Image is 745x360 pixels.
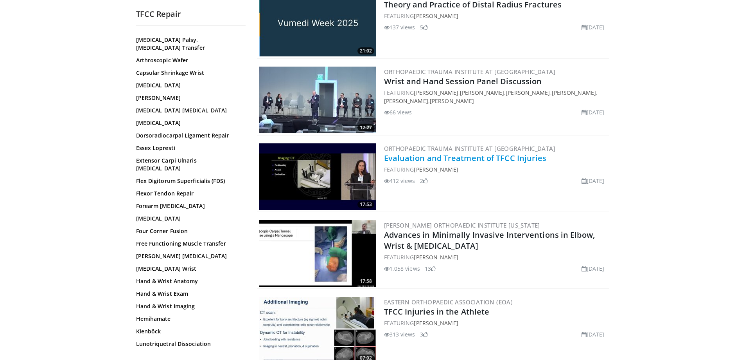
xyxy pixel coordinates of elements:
[414,89,458,96] a: [PERSON_NAME]
[506,89,550,96] a: [PERSON_NAME]
[136,36,242,52] a: [MEDICAL_DATA] Palsy, [MEDICAL_DATA] Transfer
[136,202,242,210] a: Forearm [MEDICAL_DATA]
[136,290,242,298] a: Hand & Wrist Exam
[384,108,412,116] li: 66 views
[357,201,374,208] span: 17:53
[136,327,242,335] a: Kienböck
[136,94,242,102] a: [PERSON_NAME]
[136,56,242,64] a: Arthroscopic Wafer
[425,264,436,273] li: 13
[384,253,608,261] div: FEATURING
[259,220,376,287] img: ca60f8f2-2a5f-4c99-b52c-82adc798731e.300x170_q85_crop-smart_upscale.jpg
[259,67,376,133] a: 12:27
[552,89,596,96] a: [PERSON_NAME]
[384,221,540,229] a: [PERSON_NAME] Orthopaedic Institute [US_STATE]
[136,315,242,323] a: Hemihamate
[384,264,420,273] li: 1,058 views
[460,89,504,96] a: [PERSON_NAME]
[357,47,374,54] span: 21:02
[136,107,242,114] a: [MEDICAL_DATA] [MEDICAL_DATA]
[136,302,242,310] a: Hand & Wrist Imaging
[420,23,428,31] li: 5
[136,227,242,235] a: Four Corner Fusion
[259,67,376,133] img: d3c0500f-8383-4c90-b468-41eabe4900dc.300x170_q85_crop-smart_upscale.jpg
[430,97,474,105] a: [PERSON_NAME]
[414,253,458,261] a: [PERSON_NAME]
[414,166,458,173] a: [PERSON_NAME]
[384,68,556,76] a: Orthopaedic Trauma Institute at [GEOGRAPHIC_DATA]
[136,157,242,172] a: Extensor Carpi Ulnaris [MEDICAL_DATA]
[414,12,458,20] a: [PERSON_NAME]
[136,69,242,77] a: Capsular Shrinkage Wrist
[136,144,242,152] a: Essex Lopresti
[384,153,547,163] a: Evaluation and Treatment of TFCC Injuries
[136,215,242,223] a: [MEDICAL_DATA]
[420,330,428,338] li: 3
[136,190,242,197] a: Flexor Tendon Repair
[357,278,374,285] span: 17:58
[136,240,242,248] a: Free Functioning Muscle Transfer
[384,298,513,306] a: Eastern Orthopaedic Association (EOA)
[384,23,415,31] li: 137 views
[136,119,242,127] a: [MEDICAL_DATA]
[420,177,428,185] li: 2
[357,124,374,131] span: 12:27
[582,330,605,338] li: [DATE]
[259,143,376,210] img: 3fa138be-56cb-4943-90d9-87b70e0f4523.300x170_q85_crop-smart_upscale.jpg
[582,108,605,116] li: [DATE]
[582,177,605,185] li: [DATE]
[582,23,605,31] li: [DATE]
[384,89,608,105] div: FEATURING , , , , ,
[136,132,242,139] a: Dorsoradiocarpal Ligament Repair
[136,81,242,89] a: [MEDICAL_DATA]
[384,230,595,251] a: Advances in Minimally Invasive Interventions in Elbow, Wrist & [MEDICAL_DATA]
[384,319,608,327] div: FEATURING
[259,220,376,287] a: 17:58
[136,252,242,260] a: [PERSON_NAME] [MEDICAL_DATA]
[136,265,242,273] a: [MEDICAL_DATA] Wrist
[384,330,415,338] li: 313 views
[582,264,605,273] li: [DATE]
[384,177,415,185] li: 412 views
[136,9,246,19] h2: TFCC Repair
[136,340,242,348] a: Lunotriquetral Dissociation
[384,12,608,20] div: FEATURING
[414,319,458,327] a: [PERSON_NAME]
[384,306,490,317] a: TFCC Injuries in the Athlete
[136,177,242,185] a: Flex Digitorum Superficialis (FDS)
[384,97,428,105] a: [PERSON_NAME]
[384,145,556,152] a: Orthopaedic Trauma Institute at [GEOGRAPHIC_DATA]
[384,76,542,87] a: Wrist and Hand Session Panel Discussion
[259,143,376,210] a: 17:53
[136,277,242,285] a: Hand & Wrist Anatomy
[384,165,608,174] div: FEATURING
